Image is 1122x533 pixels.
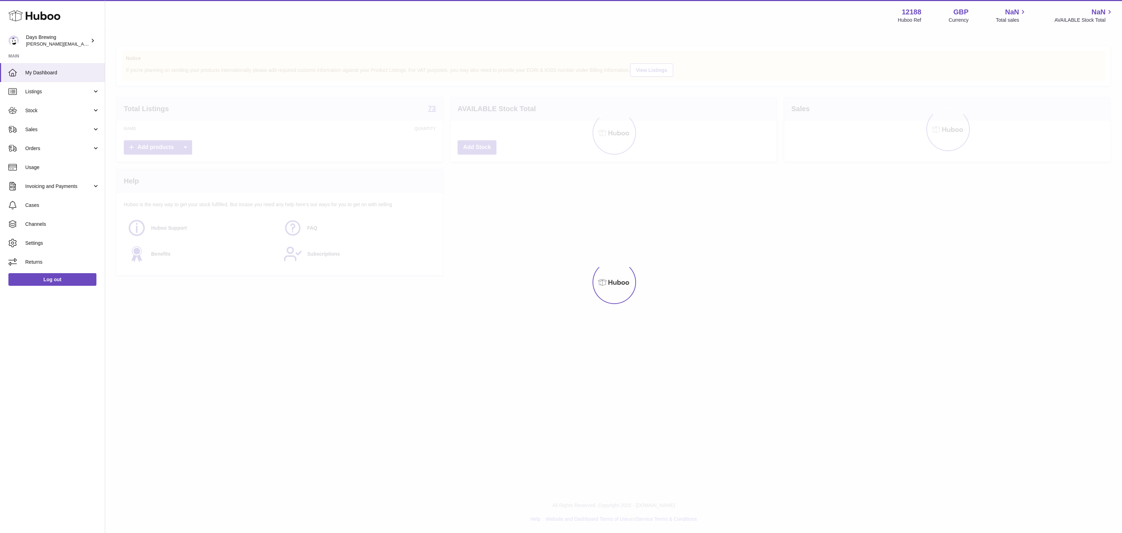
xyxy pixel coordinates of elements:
[25,202,100,209] span: Cases
[25,259,100,265] span: Returns
[26,34,89,47] div: Days Brewing
[25,183,92,190] span: Invoicing and Payments
[1091,7,1106,17] span: NaN
[25,88,92,95] span: Listings
[1054,17,1114,23] span: AVAILABLE Stock Total
[25,221,100,228] span: Channels
[25,69,100,76] span: My Dashboard
[25,107,92,114] span: Stock
[25,240,100,247] span: Settings
[996,17,1027,23] span: Total sales
[902,7,921,17] strong: 12188
[25,145,92,152] span: Orders
[949,17,969,23] div: Currency
[26,41,141,47] span: [PERSON_NAME][EMAIL_ADDRESS][DOMAIN_NAME]
[8,273,96,286] a: Log out
[898,17,921,23] div: Huboo Ref
[996,7,1027,23] a: NaN Total sales
[25,126,92,133] span: Sales
[1054,7,1114,23] a: NaN AVAILABLE Stock Total
[953,7,968,17] strong: GBP
[25,164,100,171] span: Usage
[8,35,19,46] img: greg@daysbrewing.com
[1005,7,1019,17] span: NaN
